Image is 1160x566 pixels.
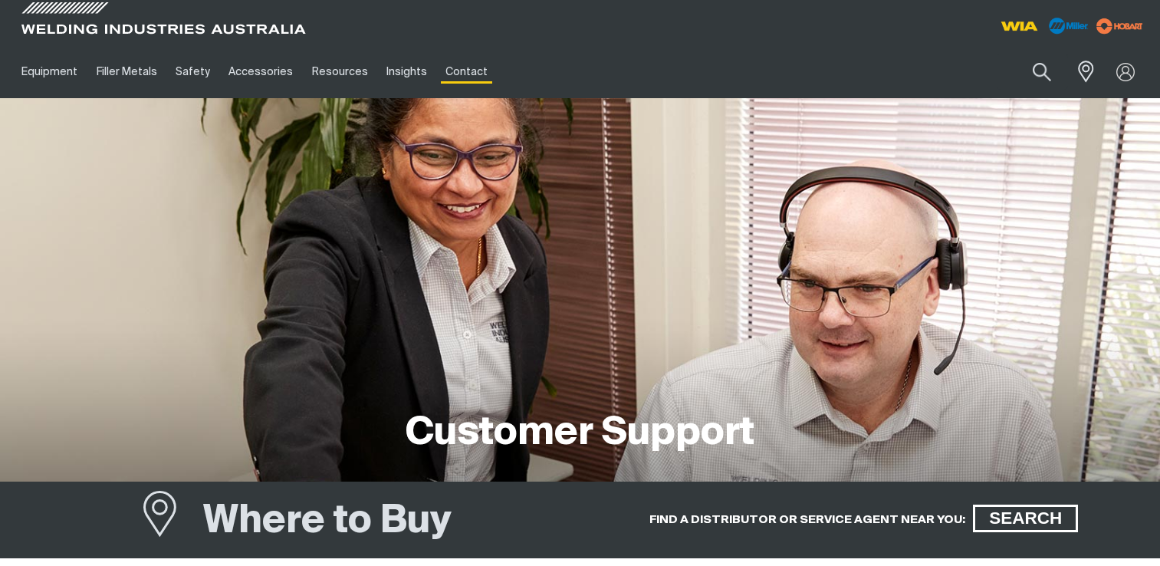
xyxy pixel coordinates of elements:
span: SEARCH [975,505,1076,532]
img: miller [1092,15,1148,38]
a: Insights [377,45,436,98]
h1: Where to Buy [203,497,452,547]
a: Resources [303,45,377,98]
a: SEARCH [973,505,1078,532]
a: Safety [166,45,219,98]
a: Contact [436,45,497,98]
a: Accessories [219,45,302,98]
h5: FIND A DISTRIBUTOR OR SERVICE AGENT NEAR YOU: [649,512,965,527]
h1: Customer Support [406,409,754,459]
button: Search products [1016,54,1068,90]
a: Filler Metals [87,45,166,98]
a: Equipment [12,45,87,98]
a: Where to Buy [141,495,204,552]
nav: Main [12,45,864,98]
input: Product name or item number... [997,54,1068,90]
